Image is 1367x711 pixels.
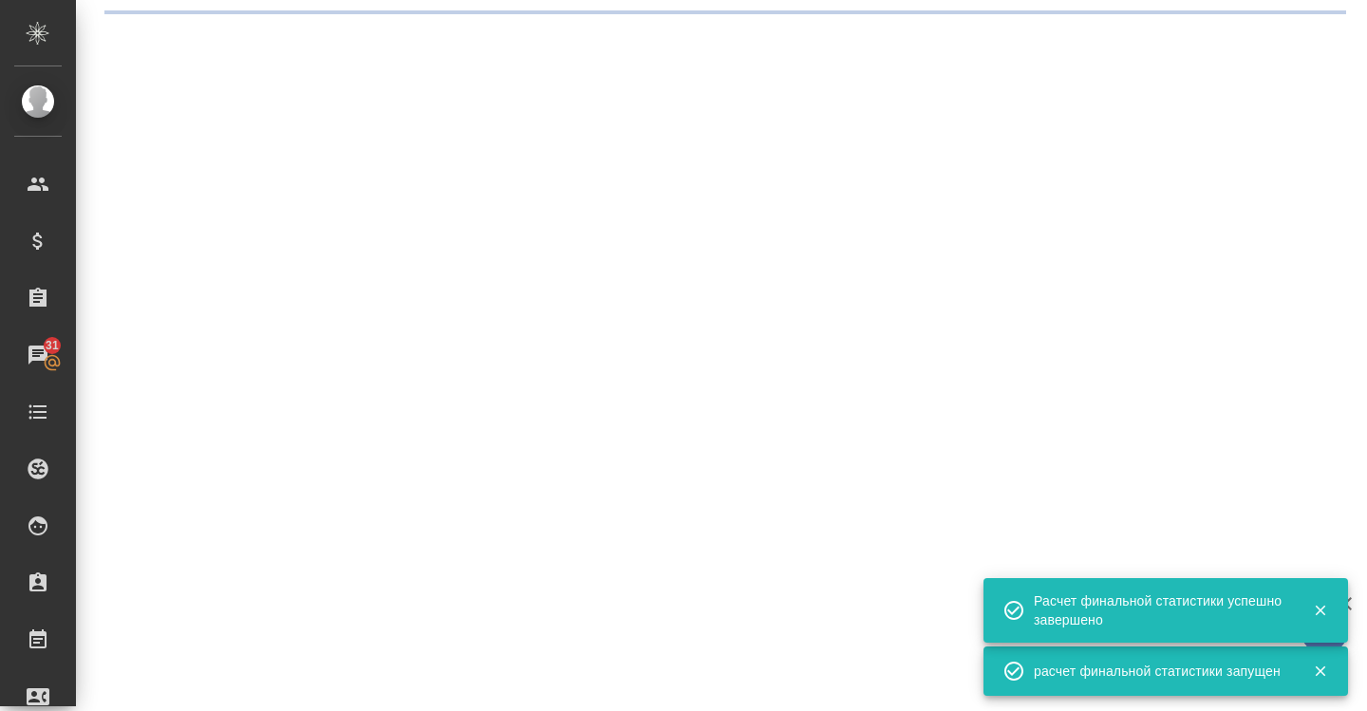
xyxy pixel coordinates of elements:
div: Расчет финальной статистики успешно завершено [1034,591,1284,629]
span: 31 [34,336,70,355]
div: расчет финальной статистики запущен [1034,662,1284,681]
button: Закрыть [1301,663,1339,680]
button: Закрыть [1301,602,1339,619]
a: 31 [5,331,71,379]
